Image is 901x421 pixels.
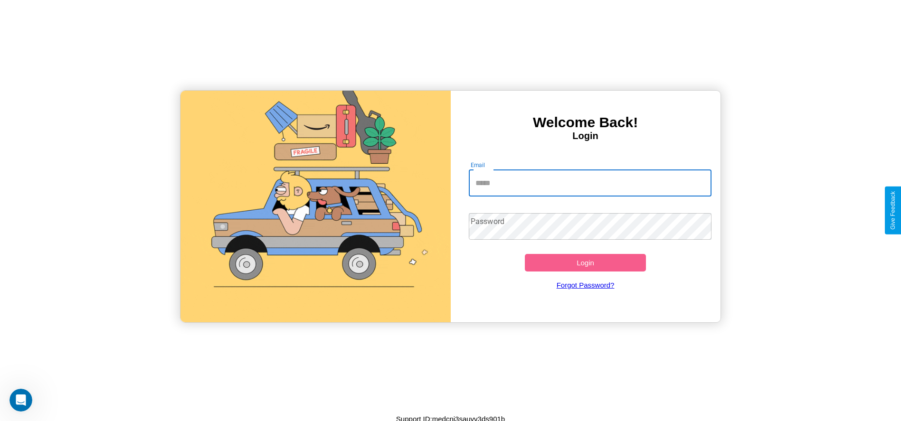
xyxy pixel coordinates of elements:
img: gif [180,91,450,322]
div: Give Feedback [890,191,896,230]
a: Forgot Password? [464,271,707,299]
h4: Login [451,131,721,141]
button: Login [525,254,646,271]
label: Email [471,161,485,169]
iframe: Intercom live chat [9,389,32,412]
h3: Welcome Back! [451,114,721,131]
